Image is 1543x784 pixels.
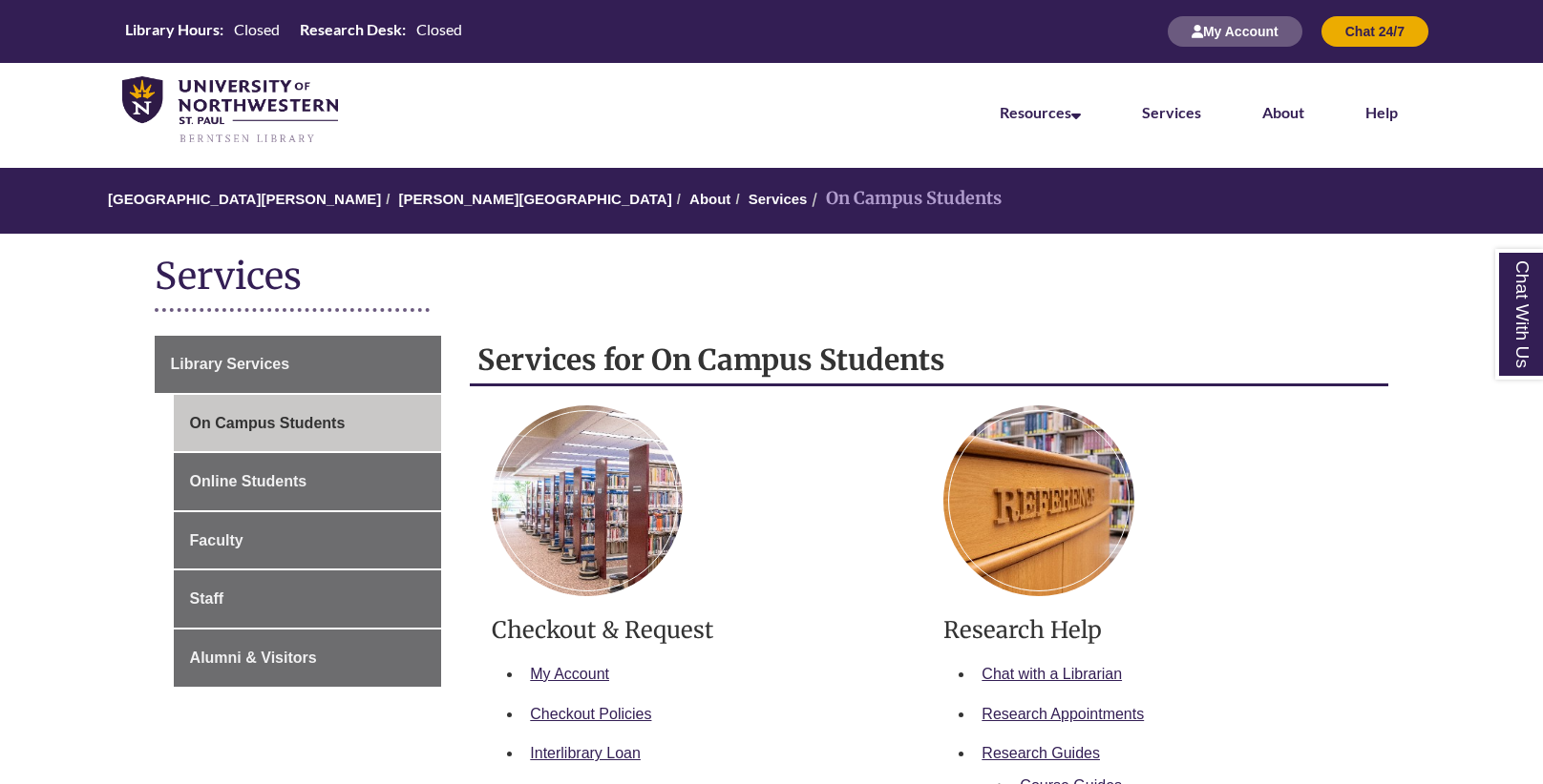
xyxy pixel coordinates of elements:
h1: Services [155,253,1389,303]
a: Services [749,191,808,207]
h3: Research Help [943,615,1366,645]
a: [GEOGRAPHIC_DATA][PERSON_NAME] [108,191,381,207]
span: Closed [234,20,280,38]
a: My Account [1168,23,1302,39]
button: My Account [1168,16,1302,47]
a: Chat with a Librarian [982,666,1122,682]
span: Closed [416,20,462,38]
button: Chat 24/7 [1321,16,1428,47]
table: Hours Today [117,19,470,43]
h2: Services for On Campus Students [470,336,1388,386]
img: UNWSP Library Logo [122,76,338,145]
th: Library Hours: [117,19,226,40]
a: Chat 24/7 [1321,23,1428,39]
a: Research Guides [982,745,1100,761]
a: Interlibrary Loan [530,745,641,761]
a: Help [1365,103,1398,121]
a: Checkout Policies [530,706,651,722]
a: About [1262,103,1304,121]
a: Online Students [174,453,442,510]
a: [PERSON_NAME][GEOGRAPHIC_DATA] [399,191,672,207]
a: About [689,191,730,207]
a: On Campus Students [174,395,442,452]
h3: Checkout & Request [492,615,915,645]
li: On Campus Students [807,185,1002,213]
a: My Account [530,666,609,682]
a: Research Appointments [982,706,1144,722]
a: Library Services [155,336,442,393]
a: Hours Today [117,19,470,45]
a: Alumni & Visitors [174,629,442,687]
span: Library Services [171,356,290,372]
a: Resources [1000,103,1081,121]
a: Staff [174,570,442,628]
div: Guide Page Menu [155,336,442,687]
a: Services [1142,103,1201,121]
th: Research Desk: [292,19,409,40]
a: Faculty [174,512,442,569]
